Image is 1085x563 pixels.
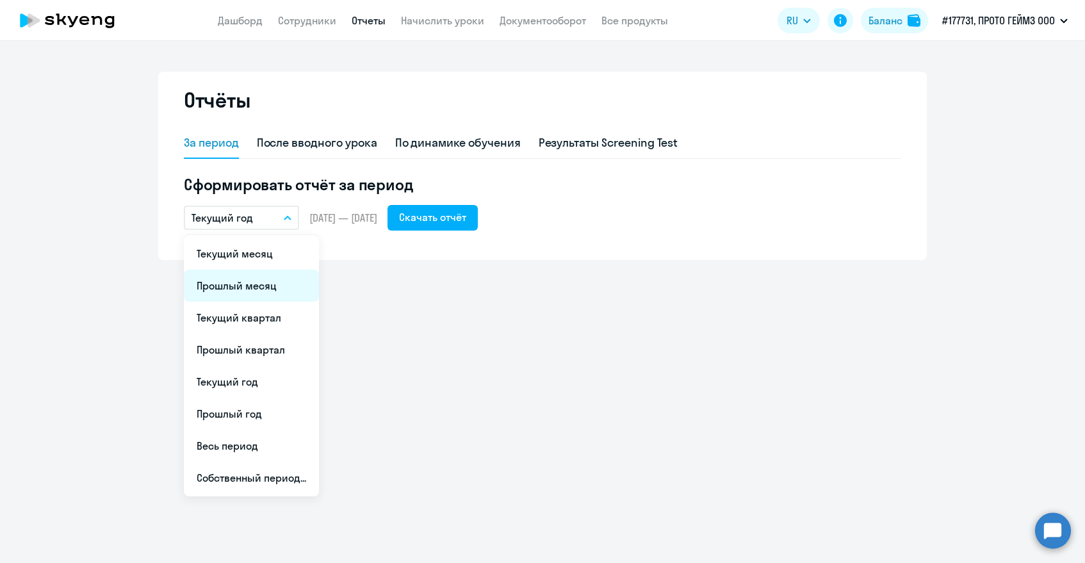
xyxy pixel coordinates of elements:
[869,13,902,28] div: Баланс
[861,8,928,33] button: Балансbalance
[192,210,253,225] p: Текущий год
[184,235,319,496] ul: RU
[399,209,466,225] div: Скачать отчёт
[539,135,678,151] div: Результаты Screening Test
[184,174,901,195] h5: Сформировать отчёт за период
[908,14,920,27] img: balance
[352,14,386,27] a: Отчеты
[184,135,239,151] div: За период
[184,87,250,113] h2: Отчёты
[218,14,263,27] a: Дашборд
[500,14,586,27] a: Документооборот
[395,135,521,151] div: По динамике обучения
[936,5,1074,36] button: #177731, ПРОТО ГЕЙМЗ ООО
[942,13,1055,28] p: #177731, ПРОТО ГЕЙМЗ ООО
[787,13,798,28] span: RU
[309,211,377,225] span: [DATE] — [DATE]
[278,14,336,27] a: Сотрудники
[601,14,668,27] a: Все продукты
[257,135,377,151] div: После вводного урока
[387,205,478,231] button: Скачать отчёт
[778,8,820,33] button: RU
[184,206,299,230] button: Текущий год
[401,14,484,27] a: Начислить уроки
